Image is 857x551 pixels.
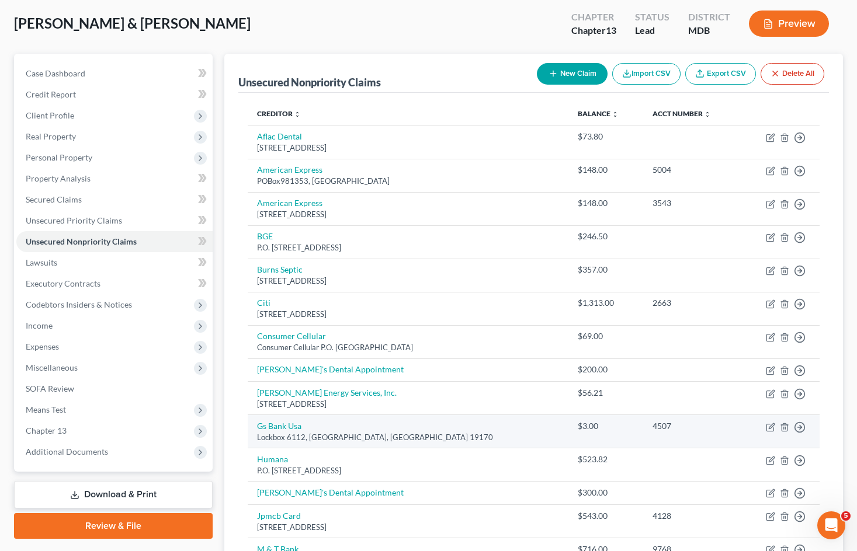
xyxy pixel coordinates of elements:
[257,142,559,154] div: [STREET_ADDRESS]
[26,320,53,330] span: Income
[14,15,251,32] span: [PERSON_NAME] & [PERSON_NAME]
[26,110,74,120] span: Client Profile
[257,198,322,208] a: American Express
[841,511,851,521] span: 5
[578,164,634,176] div: $148.00
[257,165,322,175] a: American Express
[606,25,616,36] span: 13
[653,297,731,309] div: 2663
[257,298,270,308] a: Citi
[571,11,616,24] div: Chapter
[578,387,634,399] div: $56.21
[26,89,76,99] span: Credit Report
[257,242,559,253] div: P.O. [STREET_ADDRESS]
[26,447,108,456] span: Additional Documents
[635,11,669,24] div: Status
[749,11,829,37] button: Preview
[578,454,634,465] div: $523.82
[257,454,288,464] a: Humana
[238,75,381,89] div: Unsecured Nonpriority Claims
[578,131,634,142] div: $73.80
[294,111,301,118] i: unfold_more
[16,189,213,210] a: Secured Claims
[257,264,303,274] a: Burns Septic
[257,421,301,431] a: Gs Bank Usa
[257,109,301,118] a: Creditor unfold_more
[761,63,824,85] button: Delete All
[257,131,302,141] a: Aflac Dental
[257,331,326,341] a: Consumer Cellular
[16,63,213,84] a: Case Dashboard
[26,236,137,246] span: Unsecured Nonpriority Claims
[578,510,634,522] div: $543.00
[26,426,67,435] span: Chapter 13
[26,404,66,414] span: Means Test
[704,111,711,118] i: unfold_more
[16,84,213,105] a: Credit Report
[257,399,559,410] div: [STREET_ADDRESS]
[578,420,634,432] div: $3.00
[257,176,559,187] div: POBox981353, [GEOGRAPHIC_DATA]
[257,388,397,397] a: [PERSON_NAME] Energy Services, Inc.
[257,231,273,241] a: BGE
[26,362,78,372] span: Miscellaneous
[257,522,559,533] div: [STREET_ADDRESS]
[257,342,559,353] div: Consumer Cellular P.O. [GEOGRAPHIC_DATA]
[16,231,213,252] a: Unsecured Nonpriority Claims
[257,487,404,497] a: [PERSON_NAME]'s Dental Appointment
[817,511,845,539] iframe: Intercom live chat
[26,278,100,288] span: Executory Contracts
[578,297,634,309] div: $1,313.00
[688,24,730,37] div: MDB
[578,109,619,118] a: Balance unfold_more
[685,63,756,85] a: Export CSV
[26,194,82,204] span: Secured Claims
[257,432,559,443] div: Lockbox 6112, [GEOGRAPHIC_DATA], [GEOGRAPHIC_DATA] 19170
[612,111,619,118] i: unfold_more
[16,168,213,189] a: Property Analysis
[578,487,634,498] div: $300.00
[612,63,681,85] button: Import CSV
[257,309,559,320] div: [STREET_ADDRESS]
[257,511,301,521] a: Jpmcb Card
[578,231,634,242] div: $246.50
[26,383,74,393] span: SOFA Review
[688,11,730,24] div: District
[26,131,76,141] span: Real Property
[26,257,57,267] span: Lawsuits
[571,24,616,37] div: Chapter
[257,275,559,287] div: [STREET_ADDRESS]
[26,152,92,162] span: Personal Property
[578,197,634,209] div: $148.00
[653,420,731,432] div: 4507
[653,164,731,176] div: 5004
[14,481,213,508] a: Download & Print
[16,273,213,294] a: Executory Contracts
[16,252,213,273] a: Lawsuits
[14,513,213,539] a: Review & File
[257,465,559,476] div: P.O. [STREET_ADDRESS]
[16,210,213,231] a: Unsecured Priority Claims
[537,63,608,85] button: New Claim
[578,330,634,342] div: $69.00
[26,215,122,225] span: Unsecured Priority Claims
[257,364,404,374] a: [PERSON_NAME]'s Dental Appointment
[578,364,634,375] div: $200.00
[26,299,132,309] span: Codebtors Insiders & Notices
[635,24,669,37] div: Lead
[26,341,59,351] span: Expenses
[257,209,559,220] div: [STREET_ADDRESS]
[653,510,731,522] div: 4128
[16,378,213,399] a: SOFA Review
[653,197,731,209] div: 3543
[26,173,91,183] span: Property Analysis
[578,264,634,275] div: $357.00
[26,68,85,78] span: Case Dashboard
[653,109,711,118] a: Acct Number unfold_more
